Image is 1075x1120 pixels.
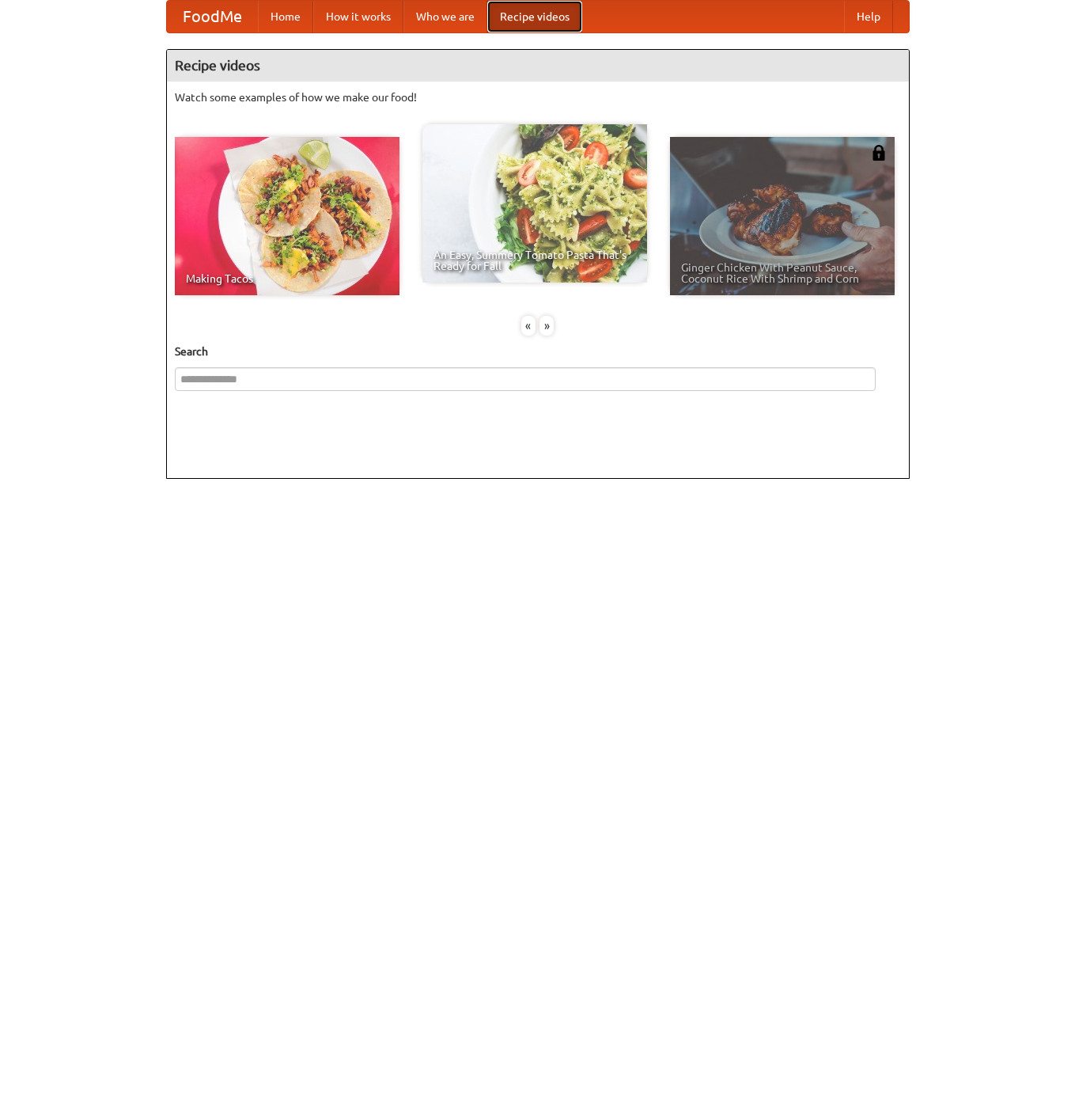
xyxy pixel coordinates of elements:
a: Recipe videos [487,1,582,32]
a: Making Tacos [175,137,399,295]
div: « [521,316,536,336]
a: Help [844,1,893,32]
a: An Easy, Summery Tomato Pasta That's Ready for Fall [422,124,647,283]
div: » [539,316,554,336]
h5: Search [175,344,901,359]
h4: Recipe videos [167,50,909,82]
a: Home [258,1,313,32]
span: An Easy, Summery Tomato Pasta That's Ready for Fall [433,249,636,271]
p: Watch some examples of how we make our food! [175,89,901,105]
a: How it works [313,1,403,32]
img: 483408.png [871,145,887,161]
a: FoodMe [167,1,258,32]
span: Making Tacos [186,273,388,284]
a: Who we are [403,1,487,32]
